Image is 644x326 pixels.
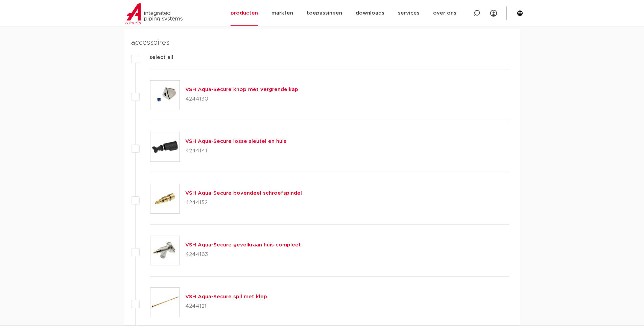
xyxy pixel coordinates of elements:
a: VSH Aqua-Secure knop met vergrendelkap [185,87,298,92]
img: Thumbnail for VSH Aqua-Secure losse sleutel en huls [150,132,180,161]
h4: accessoires [131,37,509,48]
label: select all [139,53,173,62]
a: VSH Aqua-Secure spil met klep [185,294,267,299]
a: VSH Aqua-Secure bovendeel schroefspindel [185,191,302,196]
a: VSH Aqua-Secure gevelkraan huis compleet [185,242,301,247]
img: Thumbnail for VSH Aqua-Secure gevelkraan huis compleet [150,236,180,265]
img: Thumbnail for VSH Aqua-Secure knop met vergrendelkap [150,81,180,110]
div: my IPS [490,6,497,21]
a: VSH Aqua-Secure losse sleutel en huls [185,139,286,144]
p: 4244163 [185,249,301,260]
img: Thumbnail for VSH Aqua-Secure spil met klep [150,288,180,317]
p: 4244130 [185,94,298,105]
img: Thumbnail for VSH Aqua-Secure bovendeel schroefspindel [150,184,180,213]
p: 4244152 [185,197,302,208]
p: 4244141 [185,146,286,156]
p: 4244121 [185,301,267,312]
